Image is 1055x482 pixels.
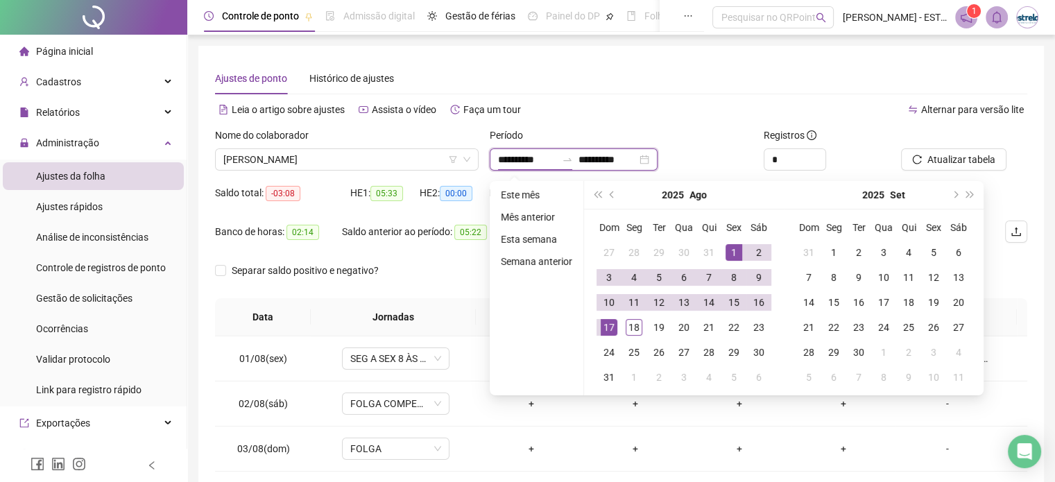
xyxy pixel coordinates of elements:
[746,265,771,290] td: 2025-08-09
[215,73,287,84] span: Ajustes de ponto
[215,185,350,201] div: Saldo total:
[925,344,942,361] div: 3
[862,181,884,209] button: year panel
[696,290,721,315] td: 2025-08-14
[726,369,742,386] div: 5
[454,225,487,240] span: 05:22
[726,319,742,336] div: 22
[651,294,667,311] div: 12
[896,290,921,315] td: 2025-09-18
[671,365,696,390] td: 2025-09-03
[626,369,642,386] div: 1
[896,265,921,290] td: 2025-09-11
[726,269,742,286] div: 8
[850,369,867,386] div: 7
[721,240,746,265] td: 2025-08-01
[36,354,110,365] span: Validar protocolo
[31,457,44,471] span: facebook
[896,215,921,240] th: Qui
[621,265,646,290] td: 2025-08-04
[946,315,971,340] td: 2025-09-27
[562,154,573,165] span: swap-right
[825,269,842,286] div: 8
[239,398,288,409] span: 02/08(sáb)
[495,209,578,225] li: Mês anterior
[721,365,746,390] td: 2025-09-05
[825,244,842,261] div: 1
[796,365,821,390] td: 2025-10-05
[676,344,692,361] div: 27
[896,340,921,365] td: 2025-10-02
[495,231,578,248] li: Esta semana
[350,438,441,459] span: FOLGA
[350,185,420,201] div: HE 1:
[1017,7,1038,28] img: 4435
[925,319,942,336] div: 26
[901,148,1006,171] button: Atualizar tabela
[646,290,671,315] td: 2025-08-12
[311,298,476,336] th: Jornadas
[546,10,600,21] span: Painel do DP
[896,315,921,340] td: 2025-09-25
[701,369,717,386] div: 4
[463,155,471,164] span: down
[800,294,817,311] div: 14
[19,77,29,87] span: user-add
[359,105,368,114] span: youtube
[36,171,105,182] span: Ajustes da folha
[946,240,971,265] td: 2025-09-06
[721,315,746,340] td: 2025-08-22
[871,290,896,315] td: 2025-09-17
[325,11,335,21] span: file-done
[821,265,846,290] td: 2025-09-08
[370,186,403,201] span: 05:33
[875,294,892,311] div: 17
[875,319,892,336] div: 24
[601,369,617,386] div: 31
[36,232,148,243] span: Análise de inconsistências
[495,187,578,203] li: Este mês
[750,344,767,361] div: 30
[696,215,721,240] th: Qui
[696,340,721,365] td: 2025-08-28
[689,181,707,209] button: month panel
[36,293,132,304] span: Gestão de solicitações
[846,215,871,240] th: Ter
[601,244,617,261] div: 27
[1011,226,1022,237] span: upload
[950,344,967,361] div: 4
[900,244,917,261] div: 4
[621,240,646,265] td: 2025-07-28
[626,294,642,311] div: 11
[925,244,942,261] div: 5
[286,225,319,240] span: 02:14
[846,265,871,290] td: 2025-09-09
[651,369,667,386] div: 2
[621,365,646,390] td: 2025-09-01
[746,215,771,240] th: Sáb
[816,12,826,23] span: search
[946,290,971,315] td: 2025-09-20
[721,340,746,365] td: 2025-08-29
[850,319,867,336] div: 23
[800,319,817,336] div: 21
[646,265,671,290] td: 2025-08-05
[842,10,947,25] span: [PERSON_NAME] - ESTRELAS INTERNET
[651,269,667,286] div: 5
[420,185,489,201] div: HE 2:
[921,290,946,315] td: 2025-09-19
[626,11,636,21] span: book
[651,244,667,261] div: 29
[701,269,717,286] div: 7
[445,10,515,21] span: Gestão de férias
[925,269,942,286] div: 12
[621,340,646,365] td: 2025-08-25
[800,269,817,286] div: 7
[597,315,621,340] td: 2025-08-17
[800,244,817,261] div: 31
[676,319,692,336] div: 20
[597,265,621,290] td: 2025-08-03
[605,181,620,209] button: prev-year
[850,244,867,261] div: 2
[908,105,918,114] span: swap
